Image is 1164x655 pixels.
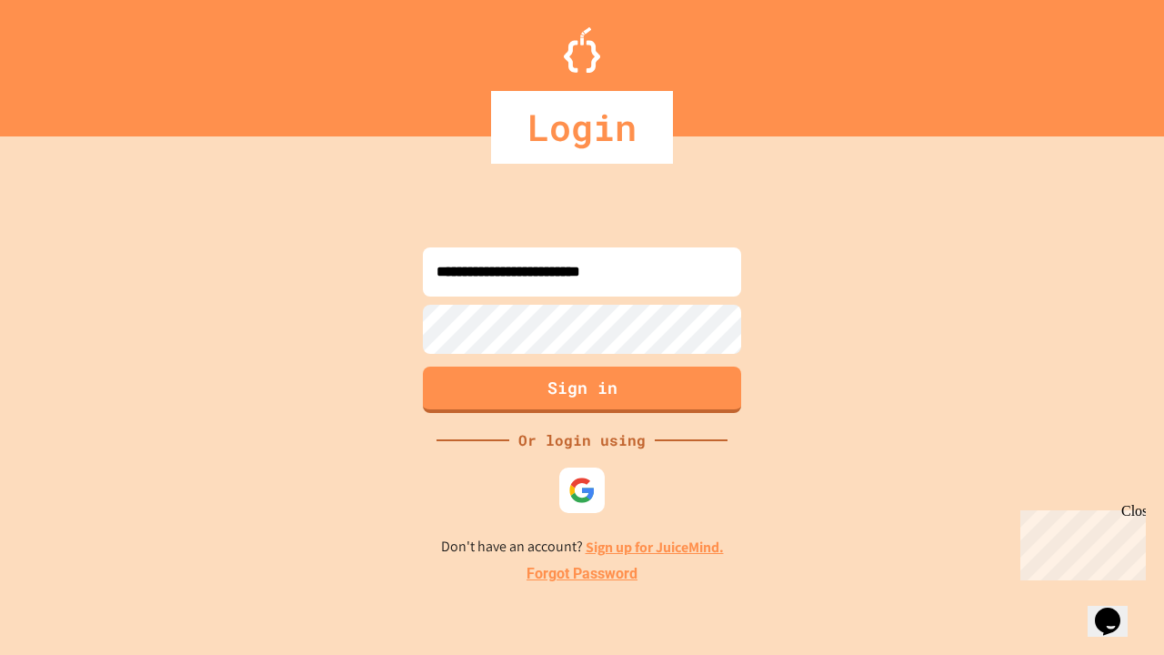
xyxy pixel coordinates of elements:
iframe: chat widget [1088,582,1146,637]
img: Logo.svg [564,27,600,73]
p: Don't have an account? [441,536,724,559]
img: google-icon.svg [568,477,596,504]
iframe: chat widget [1013,503,1146,580]
button: Sign in [423,367,741,413]
div: Chat with us now!Close [7,7,125,116]
a: Forgot Password [527,563,637,585]
a: Sign up for JuiceMind. [586,538,724,557]
div: Or login using [509,429,655,451]
div: Login [491,91,673,164]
